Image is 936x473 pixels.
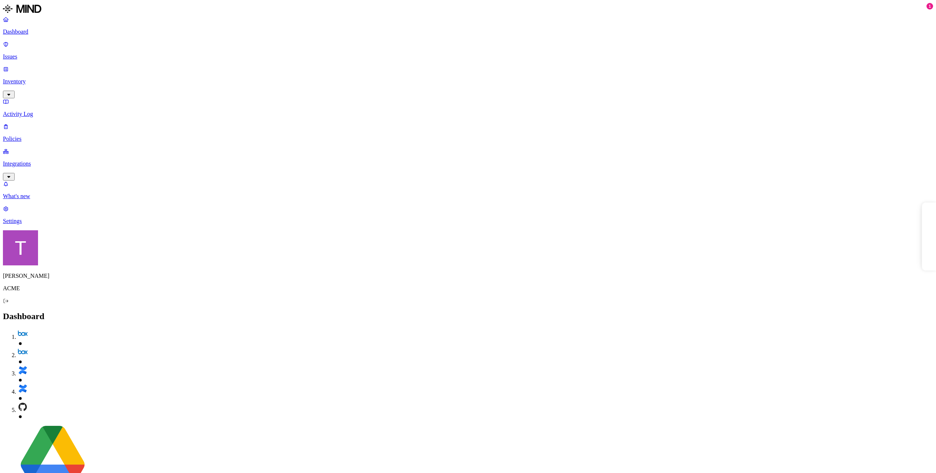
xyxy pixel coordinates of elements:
[3,285,933,292] p: ACME
[3,41,933,60] a: Issues
[3,98,933,117] a: Activity Log
[926,3,933,10] div: 1
[3,3,933,16] a: MIND
[3,66,933,97] a: Inventory
[3,160,933,167] p: Integrations
[3,218,933,224] p: Settings
[3,3,41,15] img: MIND
[18,383,28,394] img: confluence.svg
[3,136,933,142] p: Policies
[3,148,933,179] a: Integrations
[3,230,38,265] img: Tzvi Shir-Vaknin
[3,29,933,35] p: Dashboard
[18,329,28,339] img: box.svg
[3,311,933,321] h2: Dashboard
[3,16,933,35] a: Dashboard
[3,123,933,142] a: Policies
[3,111,933,117] p: Activity Log
[18,347,28,357] img: box.svg
[3,78,933,85] p: Inventory
[3,53,933,60] p: Issues
[3,205,933,224] a: Settings
[3,181,933,200] a: What's new
[18,402,28,412] img: github.svg
[18,365,28,375] img: confluence.svg
[3,193,933,200] p: What's new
